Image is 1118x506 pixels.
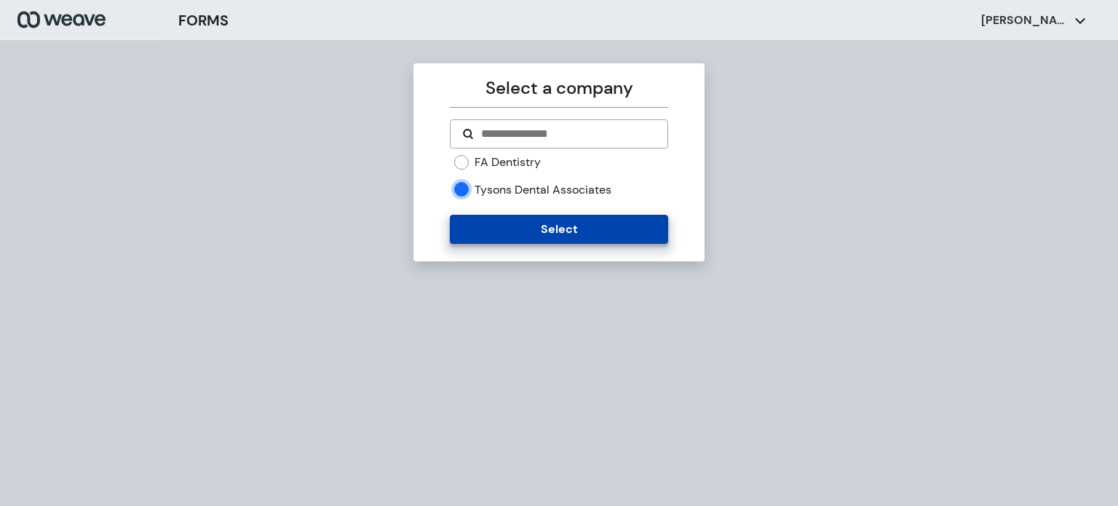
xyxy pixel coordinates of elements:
h3: FORMS [178,9,229,31]
p: Select a company [450,75,667,101]
label: FA Dentistry [475,154,541,170]
input: Search [480,125,655,143]
button: Select [450,215,667,244]
p: [PERSON_NAME] [981,12,1069,28]
label: Tysons Dental Associates [475,182,611,198]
